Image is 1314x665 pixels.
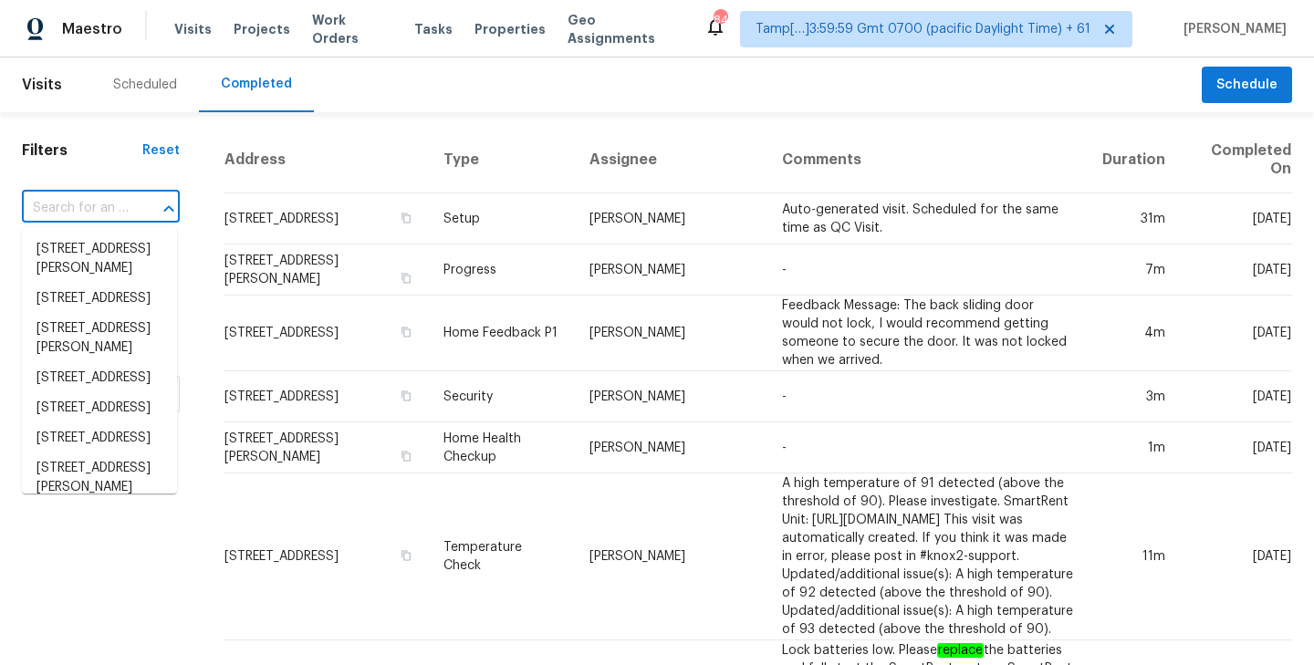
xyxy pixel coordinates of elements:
[224,422,429,473] td: [STREET_ADDRESS][PERSON_NAME]
[575,244,766,296] td: [PERSON_NAME]
[22,393,177,423] li: [STREET_ADDRESS]
[767,422,1088,473] td: -
[1180,193,1292,244] td: [DATE]
[22,423,177,453] li: [STREET_ADDRESS]
[398,547,414,564] button: Copy Address
[429,193,576,244] td: Setup
[1176,20,1287,38] span: [PERSON_NAME]
[224,127,429,193] th: Address
[1088,422,1180,473] td: 1m
[1088,193,1180,244] td: 31m
[398,210,414,226] button: Copy Address
[221,75,292,93] div: Completed
[767,371,1088,422] td: -
[22,363,177,393] li: [STREET_ADDRESS]
[414,23,453,36] span: Tasks
[568,11,683,47] span: Geo Assignments
[575,371,766,422] td: [PERSON_NAME]
[767,193,1088,244] td: Auto-generated visit. Scheduled for the same time as QC Visit.
[113,76,177,94] div: Scheduled
[1088,244,1180,296] td: 7m
[1202,67,1292,104] button: Schedule
[22,234,177,284] li: [STREET_ADDRESS][PERSON_NAME]
[142,141,180,160] div: Reset
[1088,296,1180,371] td: 4m
[22,314,177,363] li: [STREET_ADDRESS][PERSON_NAME]
[767,244,1088,296] td: -
[1088,473,1180,640] td: 11m
[22,141,142,160] h1: Filters
[714,11,726,29] div: 840
[224,371,429,422] td: [STREET_ADDRESS]
[429,371,576,422] td: Security
[1180,473,1292,640] td: [DATE]
[1180,244,1292,296] td: [DATE]
[429,422,576,473] td: Home Health Checkup
[575,422,766,473] td: [PERSON_NAME]
[575,127,766,193] th: Assignee
[22,284,177,314] li: [STREET_ADDRESS]
[156,196,182,222] button: Close
[62,20,122,38] span: Maestro
[1180,422,1292,473] td: [DATE]
[429,473,576,640] td: Temperature Check
[312,11,392,47] span: Work Orders
[1088,371,1180,422] td: 3m
[174,20,212,38] span: Visits
[767,296,1088,371] td: Feedback Message: The back sliding door would not lock, I would recommend getting someone to secu...
[224,296,429,371] td: [STREET_ADDRESS]
[22,194,129,223] input: Search for an address...
[429,296,576,371] td: Home Feedback P1
[398,448,414,464] button: Copy Address
[1180,371,1292,422] td: [DATE]
[22,453,177,503] li: [STREET_ADDRESS][PERSON_NAME]
[22,65,62,105] span: Visits
[575,193,766,244] td: [PERSON_NAME]
[398,388,414,404] button: Copy Address
[398,270,414,286] button: Copy Address
[429,244,576,296] td: Progress
[1216,74,1277,97] span: Schedule
[937,643,984,658] em: replace
[224,473,429,640] td: [STREET_ADDRESS]
[1180,127,1292,193] th: Completed On
[474,20,546,38] span: Properties
[767,127,1088,193] th: Comments
[575,296,766,371] td: [PERSON_NAME]
[1180,296,1292,371] td: [DATE]
[429,127,576,193] th: Type
[224,193,429,244] td: [STREET_ADDRESS]
[234,20,290,38] span: Projects
[224,244,429,296] td: [STREET_ADDRESS][PERSON_NAME]
[398,324,414,340] button: Copy Address
[767,473,1088,640] td: A high temperature of 91 detected (above the threshold of 90). Please investigate. SmartRent Unit...
[756,20,1090,38] span: Tamp[…]3:59:59 Gmt 0700 (pacific Daylight Time) + 61
[575,473,766,640] td: [PERSON_NAME]
[1088,127,1180,193] th: Duration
